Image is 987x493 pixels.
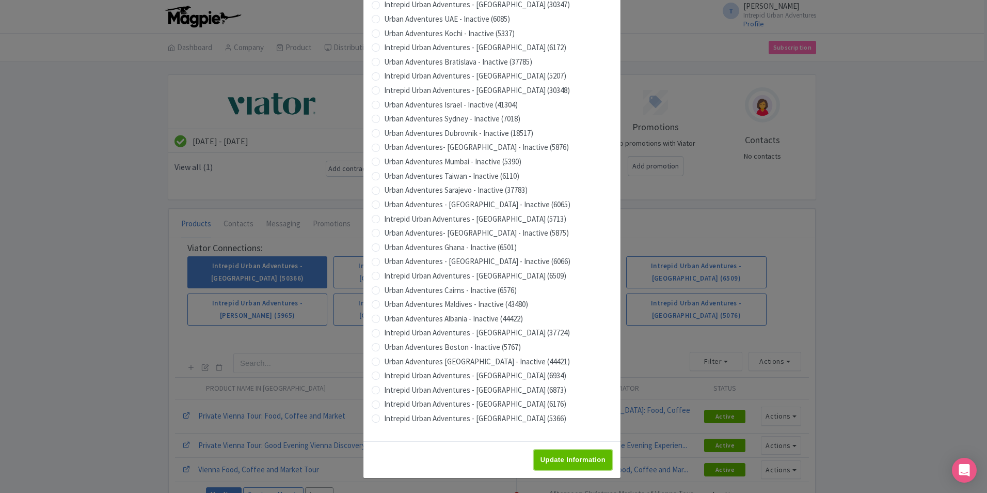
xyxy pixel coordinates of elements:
label: Urban Adventures [GEOGRAPHIC_DATA] - Inactive (44421) [384,356,570,368]
label: Urban Adventures Cairns - Inactive (6576) [384,285,517,297]
label: Intrepid Urban Adventures - [GEOGRAPHIC_DATA] (6873) [384,384,566,396]
label: Urban Adventures Albania - Inactive (44422) [384,313,523,325]
label: Urban Adventures- [GEOGRAPHIC_DATA] - Inactive (5875) [384,227,569,239]
label: Intrepid Urban Adventures - [GEOGRAPHIC_DATA] (37724) [384,327,570,339]
label: Intrepid Urban Adventures - [GEOGRAPHIC_DATA] (5366) [384,413,566,425]
label: Urban Adventures - [GEOGRAPHIC_DATA] - Inactive (6066) [384,256,570,268]
label: Urban Adventures Sarajevo - Inactive (37783) [384,184,528,196]
label: Intrepid Urban Adventures - [GEOGRAPHIC_DATA] (30348) [384,85,570,97]
label: Urban Adventures Dubrovnik - Inactive (18517) [384,128,533,140]
input: Update Information [534,450,612,470]
label: Urban Adventures Bratislava - Inactive (37785) [384,56,532,68]
label: Intrepid Urban Adventures - [GEOGRAPHIC_DATA] (6509) [384,270,566,282]
label: Urban Adventures Mumbai - Inactive (5390) [384,156,521,168]
label: Urban Adventures Kochi - Inactive (5337) [384,28,515,40]
label: Urban Adventures Boston - Inactive (5767) [384,342,521,353]
label: Urban Adventures UAE - Inactive (6085) [384,13,510,25]
label: Intrepid Urban Adventures - [GEOGRAPHIC_DATA] (6172) [384,42,566,54]
label: Intrepid Urban Adventures - [GEOGRAPHIC_DATA] (6176) [384,398,566,410]
label: Urban Adventures Taiwan - Inactive (6110) [384,171,519,182]
label: Urban Adventures - [GEOGRAPHIC_DATA] - Inactive (6065) [384,199,570,211]
label: Urban Adventures Israel - Inactive (41304) [384,99,518,111]
label: Intrepid Urban Adventures - [GEOGRAPHIC_DATA] (5713) [384,213,566,225]
label: Urban Adventures Maldives - Inactive (43480) [384,299,528,311]
label: Urban Adventures Sydney - Inactive (7018) [384,113,520,125]
label: Urban Adventures Ghana - Inactive (6501) [384,242,517,254]
label: Intrepid Urban Adventures - [GEOGRAPHIC_DATA] (6934) [384,370,566,382]
label: Intrepid Urban Adventures - [GEOGRAPHIC_DATA] (5207) [384,70,566,82]
div: Open Intercom Messenger [952,458,977,483]
label: Urban Adventures- [GEOGRAPHIC_DATA] - Inactive (5876) [384,142,569,153]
